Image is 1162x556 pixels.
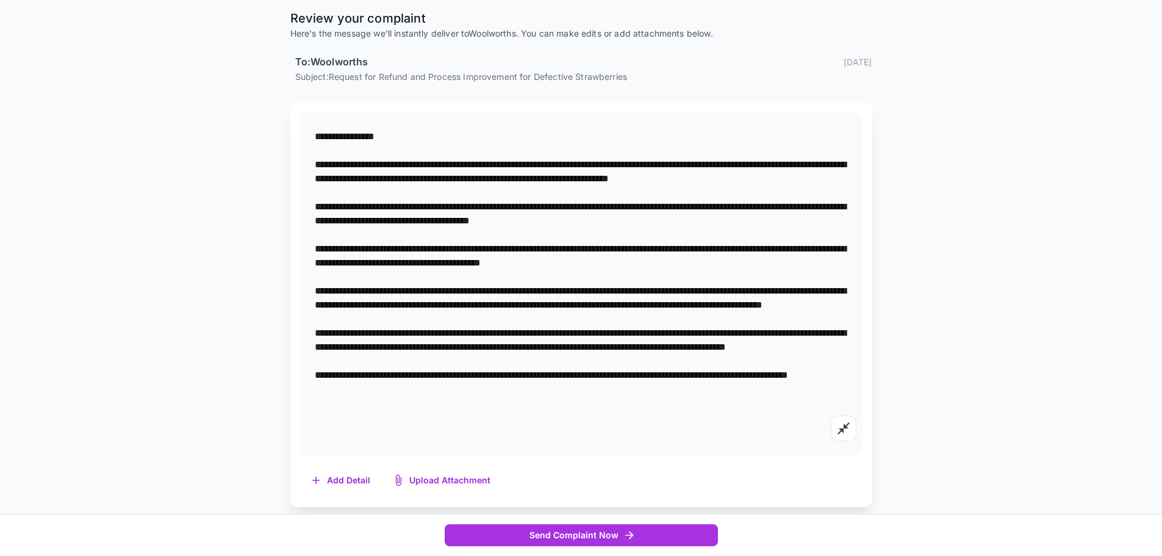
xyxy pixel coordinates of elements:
[295,70,872,83] p: Subject: Request for Refund and Process Improvement for Defective Strawberries
[290,27,872,40] p: Here's the message we'll instantly deliver to Woolworths . You can make edits or add attachments ...
[300,468,382,493] button: Add Detail
[295,54,368,70] h6: To: Woolworths
[445,524,718,547] button: Send Complaint Now
[382,468,503,493] button: Upload Attachment
[844,56,872,68] p: [DATE]
[290,9,872,27] p: Review your complaint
